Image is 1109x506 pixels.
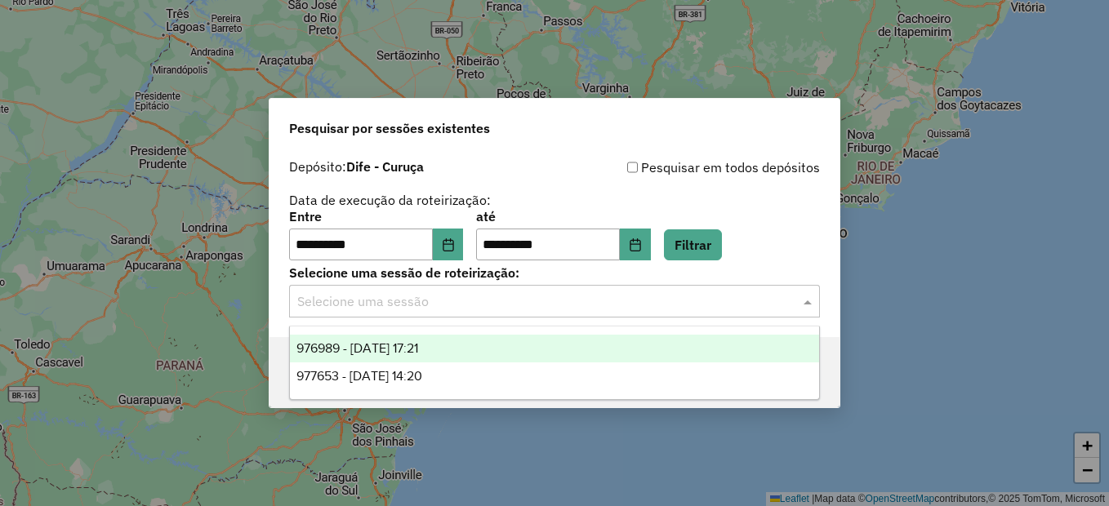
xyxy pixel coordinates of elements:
[346,158,424,175] strong: Dife - Curuça
[296,341,418,355] span: 976989 - [DATE] 17:21
[620,229,651,261] button: Choose Date
[289,118,490,138] span: Pesquisar por sessões existentes
[554,158,820,177] div: Pesquisar em todos depósitos
[476,206,650,226] label: até
[289,206,463,226] label: Entre
[289,326,820,400] ng-dropdown-panel: Options list
[664,229,722,260] button: Filtrar
[289,157,424,176] label: Depósito:
[433,229,464,261] button: Choose Date
[296,369,422,383] span: 977653 - [DATE] 14:20
[289,190,491,210] label: Data de execução da roteirização:
[289,263,820,282] label: Selecione uma sessão de roteirização:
